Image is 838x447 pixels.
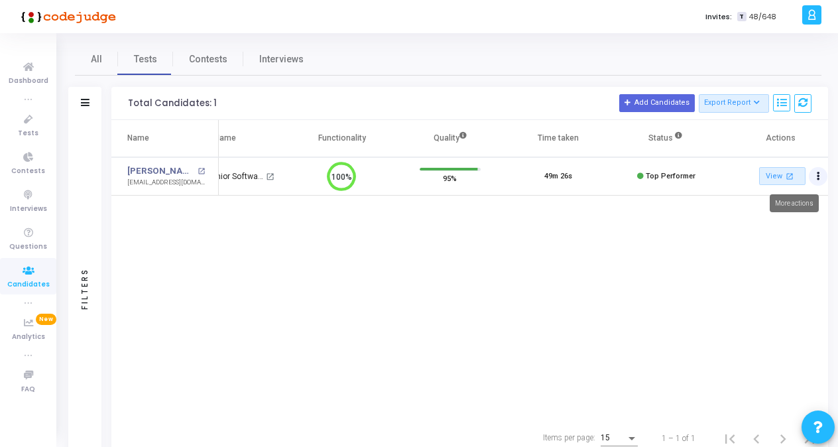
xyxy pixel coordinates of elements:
[759,167,806,185] a: View
[198,168,205,175] mat-icon: open_in_new
[127,164,194,178] a: [PERSON_NAME]
[538,131,579,145] div: Time taken
[21,384,35,395] span: FAQ
[699,94,770,113] button: Export Report
[11,166,45,177] span: Contests
[180,120,288,157] th: Test Name
[662,432,695,444] div: 1 – 1 of 1
[705,11,732,23] label: Invites:
[720,120,828,157] th: Actions
[127,131,149,145] div: Name
[266,172,274,181] mat-icon: open_in_new
[189,52,227,66] span: Contests
[612,120,720,157] th: Status
[784,170,795,182] mat-icon: open_in_new
[737,12,746,22] span: T
[10,204,47,215] span: Interviews
[646,172,695,180] span: Top Performer
[128,98,217,109] div: Total Candidates: 1
[9,241,47,253] span: Questions
[12,332,45,343] span: Analytics
[17,3,116,30] img: logo
[443,171,457,184] span: 95%
[770,194,819,212] div: More actions
[543,432,595,444] div: Items per page:
[259,52,304,66] span: Interviews
[601,433,610,442] span: 15
[196,170,264,182] div: Senior Software Engineer Test C
[544,171,572,182] div: 49m 26s
[601,434,638,443] mat-select: Items per page:
[619,94,695,111] button: Add Candidates
[79,216,91,361] div: Filters
[127,178,205,188] div: [EMAIL_ADDRESS][DOMAIN_NAME]
[749,11,776,23] span: 48/648
[396,120,504,157] th: Quality
[7,279,50,290] span: Candidates
[134,52,157,66] span: Tests
[809,167,827,186] button: Actions
[18,128,38,139] span: Tests
[91,52,102,66] span: All
[9,76,48,87] span: Dashboard
[288,120,396,157] th: Functionality
[36,314,56,325] span: New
